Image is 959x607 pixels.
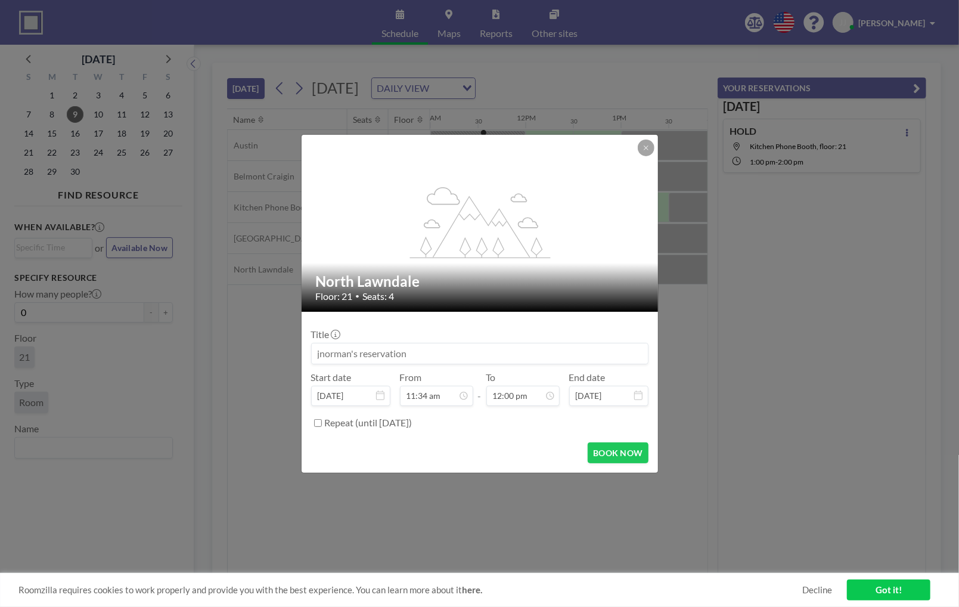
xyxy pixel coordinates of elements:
[325,417,412,429] label: Repeat (until [DATE])
[847,580,930,600] a: Got it!
[802,584,832,596] a: Decline
[363,290,395,302] span: Seats: 4
[18,584,802,596] span: Roomzilla requires cookies to work properly and provide you with the best experience. You can lea...
[356,292,360,301] span: •
[312,343,648,364] input: jnorman's reservation
[400,371,422,383] label: From
[409,186,550,258] g: flex-grow: 1.2;
[588,442,648,463] button: BOOK NOW
[316,272,645,290] h2: North Lawndale
[462,584,482,595] a: here.
[486,371,496,383] label: To
[316,290,353,302] span: Floor: 21
[311,329,339,340] label: Title
[478,376,482,402] span: -
[311,371,352,383] label: Start date
[569,371,606,383] label: End date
